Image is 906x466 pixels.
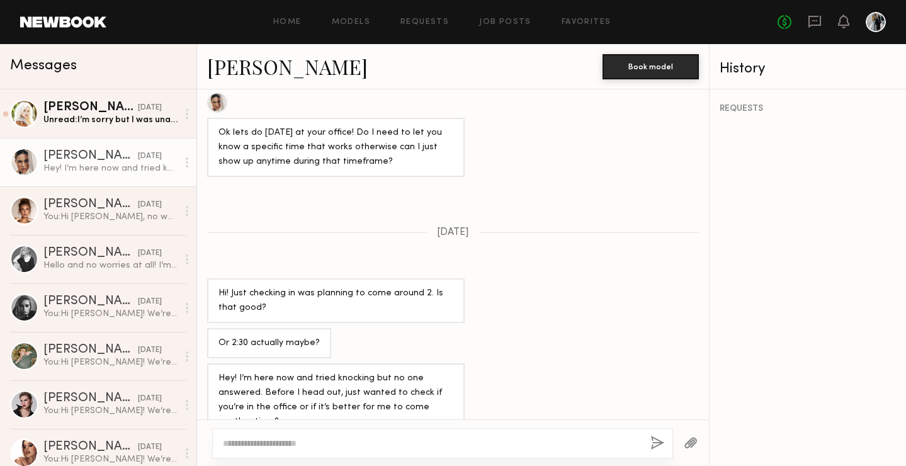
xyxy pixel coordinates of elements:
[43,295,138,308] div: [PERSON_NAME]
[43,441,138,453] div: [PERSON_NAME]
[720,105,896,113] div: REQUESTS
[43,453,178,465] div: You: Hi [PERSON_NAME]! We’re currently casting for an upcoming e-commerce and digital campaign wi...
[138,344,162,356] div: [DATE]
[138,247,162,259] div: [DATE]
[218,372,453,429] div: Hey! I’m here now and tried knocking but no one answered. Before I head out, just wanted to check...
[43,211,178,223] div: You: Hi [PERSON_NAME], no worries and sorry for the delay here—I ended up having to cancel [DATE]...
[43,392,138,405] div: [PERSON_NAME]
[43,405,178,417] div: You: Hi [PERSON_NAME]! We’re currently casting for an upcoming e-commerce and digital campaign wi...
[603,54,699,79] button: Book model
[218,287,453,315] div: Hi! Just checking in was planning to come around 2. Is that good?
[43,198,138,211] div: [PERSON_NAME]
[218,336,320,351] div: Or 2:30 actually maybe?
[138,151,162,162] div: [DATE]
[43,150,138,162] div: [PERSON_NAME]
[218,126,453,169] div: Ok lets do [DATE] at your office! Do I need to let you know a specific time that works otherwise ...
[273,18,302,26] a: Home
[138,102,162,114] div: [DATE]
[43,344,138,356] div: [PERSON_NAME]
[43,114,178,126] div: Unread: I’m sorry but I was unable to get my shift at work covered that day day
[562,18,611,26] a: Favorites
[437,227,469,238] span: [DATE]
[138,393,162,405] div: [DATE]
[720,62,896,76] div: History
[43,247,138,259] div: [PERSON_NAME]
[479,18,531,26] a: Job Posts
[603,60,699,71] a: Book model
[207,53,368,80] a: [PERSON_NAME]
[43,308,178,320] div: You: Hi [PERSON_NAME]! We’re currently casting for an upcoming e-commerce and digital campaign wi...
[10,59,77,73] span: Messages
[138,441,162,453] div: [DATE]
[43,356,178,368] div: You: Hi [PERSON_NAME]! We’re currently casting for an upcoming e-commerce and digital campaign wi...
[138,199,162,211] div: [DATE]
[138,296,162,308] div: [DATE]
[43,101,138,114] div: [PERSON_NAME]
[332,18,370,26] a: Models
[400,18,449,26] a: Requests
[43,162,178,174] div: Hey! I’m here now and tried knocking but no one answered. Before I head out, just wanted to check...
[43,259,178,271] div: Hello and no worries at all! I’m available [DATE] for a casting. What time slots do you have avai...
